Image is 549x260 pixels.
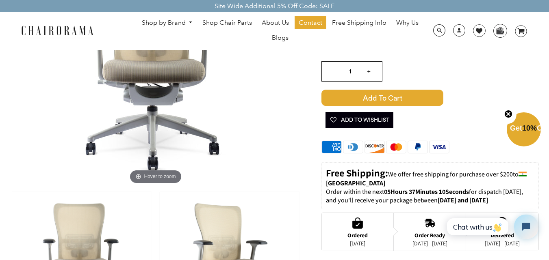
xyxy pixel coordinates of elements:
strong: Free Shipping: [326,166,388,179]
a: Zody Chair (Renewed) - chairoramaHover to zoom [34,60,278,68]
span: Add to Cart [321,90,443,106]
iframe: Tidio Chat [438,208,545,246]
span: Shop Chair Parts [202,19,252,27]
div: Ordered [347,232,368,239]
span: Add To Wishlist [330,112,389,128]
nav: DesktopNavigation [132,16,428,46]
a: Shop by Brand [138,17,197,29]
span: Get Off [510,124,547,132]
div: Get10%OffClose teaser [507,113,541,147]
span: 10% [522,124,537,132]
p: to [326,167,534,188]
span: Blogs [272,34,289,42]
p: Order within the next for dispatch [DATE], and you'll receive your package between [326,188,534,205]
a: Shop Chair Parts [198,16,256,29]
span: Free Shipping Info [332,19,386,27]
a: Free Shipping Info [328,16,391,29]
img: chairorama [17,24,98,39]
button: Close teaser [500,105,516,124]
span: 05Hours 37Minutes 10Seconds [384,187,469,196]
div: [DATE] - [DATE] [412,240,447,247]
input: - [322,62,341,81]
span: Why Us [396,19,419,27]
div: Order Ready [412,232,447,239]
a: Contact [295,16,326,29]
span: About Us [262,19,289,27]
a: Blogs [268,31,293,44]
img: WhatsApp_Image_2024-07-12_at_16.23.01.webp [494,24,506,37]
a: Why Us [392,16,423,29]
span: We offer free shipping for purchase over $200 [388,170,513,178]
strong: [GEOGRAPHIC_DATA] [326,179,385,187]
button: Add to Cart [321,90,539,106]
input: + [359,62,379,81]
button: Add To Wishlist [325,112,393,128]
div: [DATE] [347,240,368,247]
div: [DATE] - [DATE] [485,240,520,247]
strong: [DATE] and [DATE] [438,196,488,204]
span: Contact [299,19,322,27]
a: About Us [258,16,293,29]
